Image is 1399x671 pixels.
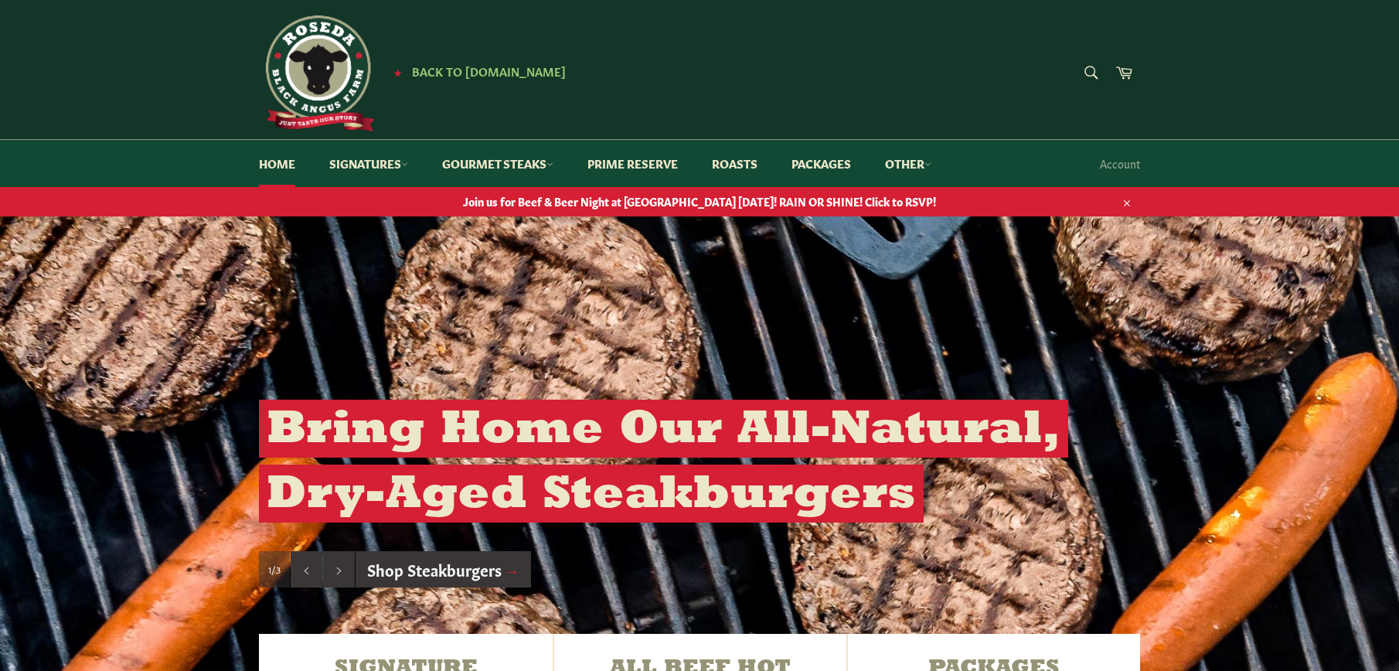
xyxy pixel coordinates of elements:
span: → [504,558,519,580]
a: Join us for Beef & Beer Night at [GEOGRAPHIC_DATA] [DATE]! RAIN OR SHINE! Click to RSVP! [243,186,1156,216]
span: Join us for Beef & Beer Night at [GEOGRAPHIC_DATA] [DATE]! RAIN OR SHINE! Click to RSVP! [243,194,1156,209]
span: 1/3 [268,563,281,576]
a: ★ Back to [DOMAIN_NAME] [386,66,566,78]
a: Shop Steakburgers [356,551,531,588]
a: Signatures [314,140,424,187]
a: Other [870,140,947,187]
h2: Bring Home Our All-Natural, Dry-Aged Steakburgers [259,400,1068,523]
button: Previous slide [291,551,322,588]
span: Back to [DOMAIN_NAME] [412,63,566,79]
a: Account [1092,141,1148,186]
a: Prime Reserve [572,140,693,187]
a: Home [243,140,311,187]
div: Slide 1, current [259,551,290,588]
img: Roseda Beef [259,15,375,131]
a: Roasts [696,140,773,187]
a: Gourmet Steaks [427,140,569,187]
button: Next slide [323,551,355,588]
span: ★ [393,66,402,78]
a: Packages [776,140,866,187]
